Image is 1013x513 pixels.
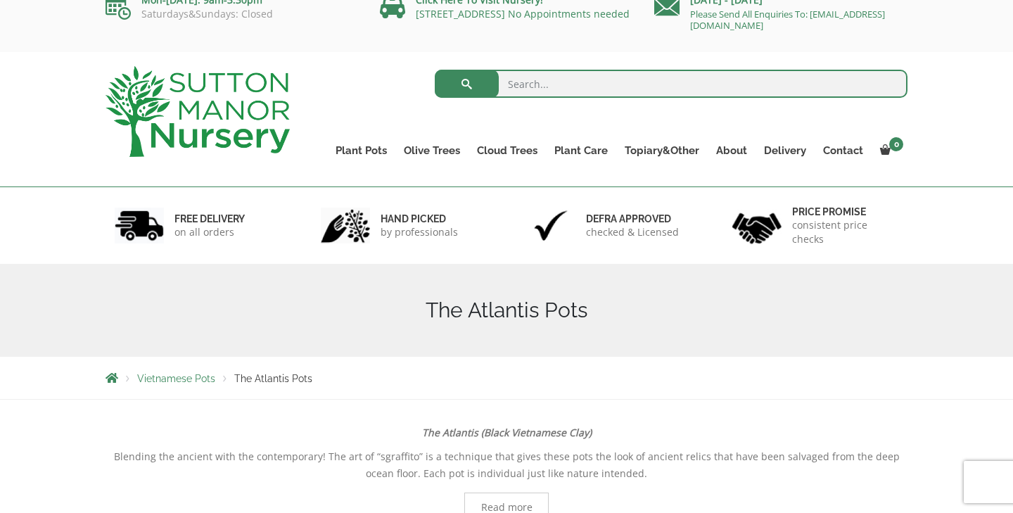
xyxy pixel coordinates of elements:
[481,502,533,512] span: Read more
[106,8,359,20] p: Saturdays&Sundays: Closed
[546,141,616,160] a: Plant Care
[815,141,872,160] a: Contact
[889,137,903,151] span: 0
[381,213,458,225] h6: hand picked
[381,225,458,239] p: by professionals
[690,8,885,32] a: Please Send All Enquiries To: [EMAIL_ADDRESS][DOMAIN_NAME]
[792,205,899,218] h6: Price promise
[106,66,290,157] img: logo
[106,298,907,323] h1: The Atlantis Pots
[792,218,899,246] p: consistent price checks
[395,141,469,160] a: Olive Trees
[469,141,546,160] a: Cloud Trees
[327,141,395,160] a: Plant Pots
[616,141,708,160] a: Topiary&Other
[526,208,575,243] img: 3.jpg
[416,7,630,20] a: [STREET_ADDRESS] No Appointments needed
[756,141,815,160] a: Delivery
[321,208,370,243] img: 2.jpg
[137,373,215,384] a: Vietnamese Pots
[234,373,312,384] span: The Atlantis Pots
[708,141,756,160] a: About
[106,448,907,482] p: Blending the ancient with the contemporary! The art of “sgraffito” is a technique that gives thes...
[422,426,592,439] strong: The Atlantis (Black Vietnamese Clay)
[106,372,907,384] nav: Breadcrumbs
[872,141,907,160] a: 0
[174,213,245,225] h6: FREE DELIVERY
[115,208,164,243] img: 1.jpg
[174,225,245,239] p: on all orders
[586,225,679,239] p: checked & Licensed
[732,204,782,247] img: 4.jpg
[586,213,679,225] h6: Defra approved
[435,70,908,98] input: Search...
